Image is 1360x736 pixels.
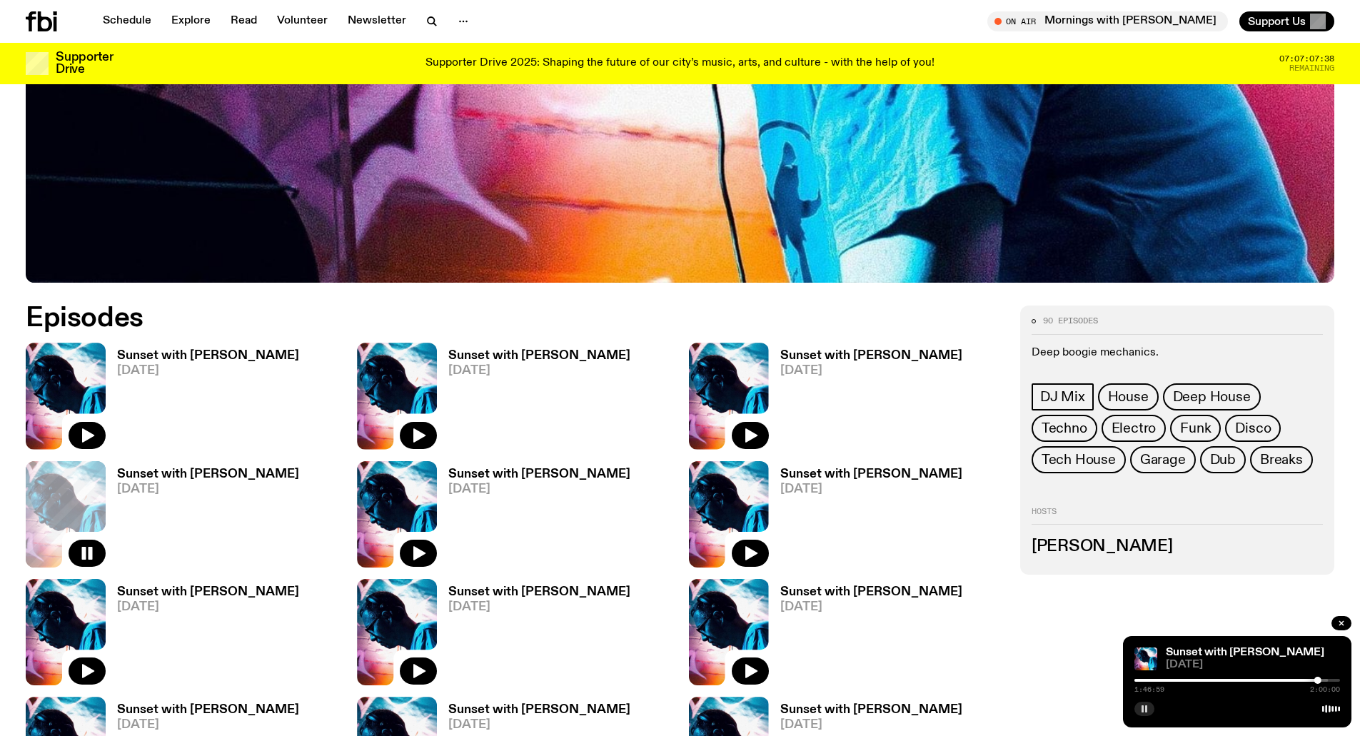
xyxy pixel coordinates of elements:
span: [DATE] [448,483,630,495]
img: Simon Caldwell stands side on, looking downwards. He has headphones on. Behind him is a brightly ... [26,579,106,685]
img: Simon Caldwell stands side on, looking downwards. He has headphones on. Behind him is a brightly ... [357,579,437,685]
a: Sunset with [PERSON_NAME] [1166,647,1324,658]
h3: [PERSON_NAME] [1032,539,1323,555]
h3: Sunset with [PERSON_NAME] [780,350,962,362]
a: Tech House [1032,446,1126,473]
h3: Sunset with [PERSON_NAME] [117,350,299,362]
img: Simon Caldwell stands side on, looking downwards. He has headphones on. Behind him is a brightly ... [689,343,769,449]
a: Sunset with [PERSON_NAME][DATE] [769,586,962,685]
h3: Sunset with [PERSON_NAME] [780,704,962,716]
a: Garage [1130,446,1196,473]
span: [DATE] [448,719,630,731]
span: Tech House [1042,452,1116,468]
span: Techno [1042,420,1087,436]
a: Sunset with [PERSON_NAME][DATE] [769,350,962,449]
span: House [1108,389,1149,405]
a: Disco [1225,415,1281,442]
a: DJ Mix [1032,383,1094,410]
a: Sunset with [PERSON_NAME][DATE] [769,468,962,568]
span: [DATE] [117,365,299,377]
span: Breaks [1260,452,1303,468]
a: Volunteer [268,11,336,31]
a: Sunset with [PERSON_NAME][DATE] [106,350,299,449]
img: Simon Caldwell stands side on, looking downwards. He has headphones on. Behind him is a brightly ... [1134,647,1157,670]
button: On AirMornings with [PERSON_NAME] [987,11,1228,31]
span: 2:00:00 [1310,686,1340,693]
h3: Sunset with [PERSON_NAME] [117,468,299,480]
a: Techno [1032,415,1097,442]
span: [DATE] [448,601,630,613]
a: Electro [1102,415,1167,442]
h3: Sunset with [PERSON_NAME] [780,468,962,480]
button: Support Us [1239,11,1334,31]
a: Sunset with [PERSON_NAME][DATE] [437,468,630,568]
h3: Sunset with [PERSON_NAME] [448,468,630,480]
span: [DATE] [780,719,962,731]
p: Supporter Drive 2025: Shaping the future of our city’s music, arts, and culture - with the help o... [425,57,935,70]
span: [DATE] [117,483,299,495]
h3: Sunset with [PERSON_NAME] [117,586,299,598]
span: [DATE] [117,601,299,613]
a: Breaks [1250,446,1313,473]
span: Electro [1112,420,1157,436]
span: Deep House [1173,389,1251,405]
span: Disco [1235,420,1271,436]
a: Dub [1200,446,1246,473]
span: Support Us [1248,15,1306,28]
span: [DATE] [780,601,962,613]
span: [DATE] [448,365,630,377]
h3: Sunset with [PERSON_NAME] [448,350,630,362]
img: Simon Caldwell stands side on, looking downwards. He has headphones on. Behind him is a brightly ... [357,461,437,568]
a: Sunset with [PERSON_NAME][DATE] [437,350,630,449]
a: Deep House [1163,383,1261,410]
a: Funk [1170,415,1221,442]
span: [DATE] [117,719,299,731]
h3: Sunset with [PERSON_NAME] [448,586,630,598]
span: Funk [1180,420,1211,436]
img: Simon Caldwell stands side on, looking downwards. He has headphones on. Behind him is a brightly ... [26,343,106,449]
h3: Sunset with [PERSON_NAME] [448,704,630,716]
span: [DATE] [780,365,962,377]
h2: Episodes [26,306,892,331]
span: Dub [1210,452,1236,468]
img: Simon Caldwell stands side on, looking downwards. He has headphones on. Behind him is a brightly ... [357,343,437,449]
a: Sunset with [PERSON_NAME][DATE] [437,586,630,685]
span: 1:46:59 [1134,686,1164,693]
span: 90 episodes [1043,317,1098,325]
a: Schedule [94,11,160,31]
img: Simon Caldwell stands side on, looking downwards. He has headphones on. Behind him is a brightly ... [689,461,769,568]
a: Sunset with [PERSON_NAME][DATE] [106,586,299,685]
span: [DATE] [1166,660,1340,670]
span: 07:07:07:38 [1279,55,1334,63]
a: Explore [163,11,219,31]
h3: Supporter Drive [56,51,113,76]
span: Garage [1140,452,1186,468]
img: Simon Caldwell stands side on, looking downwards. He has headphones on. Behind him is a brightly ... [689,579,769,685]
span: [DATE] [780,483,962,495]
span: DJ Mix [1040,389,1085,405]
h3: Sunset with [PERSON_NAME] [117,704,299,716]
h2: Hosts [1032,508,1323,525]
h3: Sunset with [PERSON_NAME] [780,586,962,598]
a: House [1098,383,1159,410]
span: Remaining [1289,64,1334,72]
a: Read [222,11,266,31]
a: Newsletter [339,11,415,31]
a: Sunset with [PERSON_NAME][DATE] [106,468,299,568]
p: Deep boogie mechanics. [1032,346,1323,360]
